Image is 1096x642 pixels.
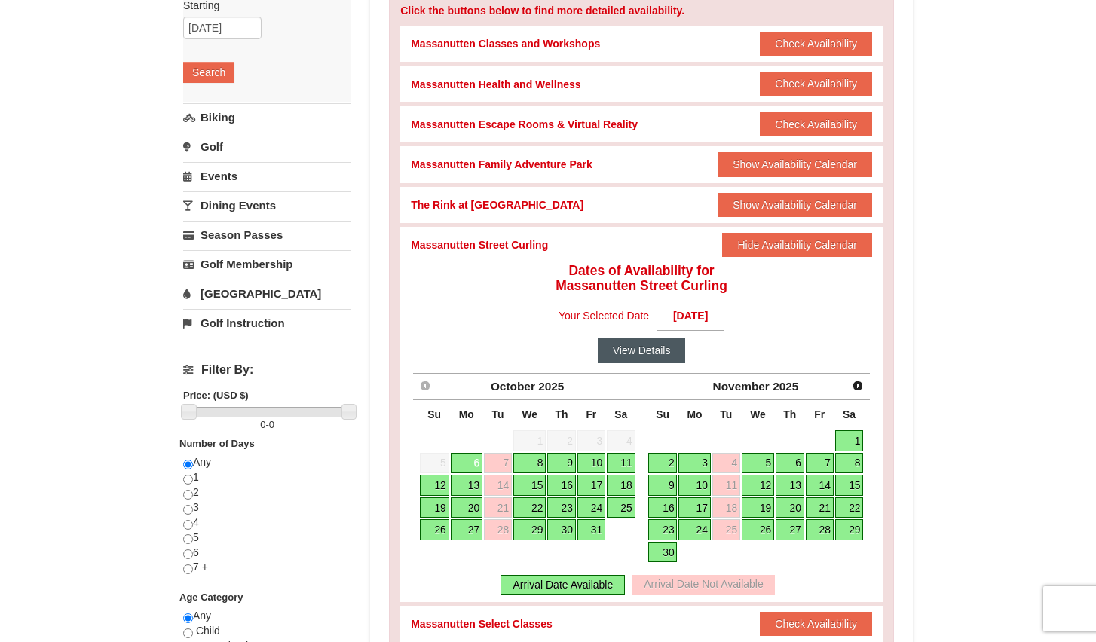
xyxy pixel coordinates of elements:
a: 8 [513,453,546,474]
button: Search [183,62,234,83]
a: 28 [806,519,834,540]
strong: [DATE] [657,301,724,331]
a: 31 [577,519,605,540]
div: Any 1 2 3 4 5 6 7 + [183,455,351,590]
a: 13 [776,475,804,496]
button: View Details [598,338,686,362]
span: Saturday [843,408,856,420]
a: 17 [577,475,605,496]
span: Tuesday [720,408,732,420]
span: Tuesday [492,408,504,420]
span: 3 [577,430,605,451]
a: 18 [607,475,635,496]
button: Show Availability Calendar [718,152,872,176]
a: 17 [678,497,710,518]
a: 30 [648,542,678,563]
a: 23 [648,519,678,540]
button: Show Availability Calendar [718,193,872,217]
a: 10 [577,453,605,474]
span: Sunday [427,408,441,420]
a: 21 [806,497,834,518]
strong: Age Category [179,592,243,603]
span: Friday [586,408,596,420]
a: 29 [835,519,864,540]
a: 19 [420,497,449,518]
label: - [183,417,351,433]
span: 5 [420,453,449,474]
a: 20 [776,497,804,518]
a: 13 [451,475,482,496]
button: Check Availability [760,32,872,56]
a: 14 [484,475,512,496]
a: 4 [712,453,740,474]
a: Golf [183,133,351,160]
a: 6 [451,453,482,474]
a: 15 [835,475,864,496]
a: 20 [451,497,482,518]
span: November [713,380,770,393]
a: Biking [183,103,351,131]
a: 14 [806,475,834,496]
a: 11 [607,453,635,474]
a: 11 [712,475,740,496]
a: 9 [547,453,576,474]
a: 27 [451,519,482,540]
a: 29 [513,519,546,540]
button: Check Availability [760,72,872,96]
div: Arrival Date Not Available [632,575,774,595]
h4: Dates of Availability for Massanutten Street Curling [411,263,872,293]
strong: Price: (USD $) [183,390,249,401]
a: 16 [648,497,678,518]
a: 24 [577,497,605,518]
span: October [491,380,535,393]
div: Massanutten Classes and Workshops [411,36,600,51]
span: Thursday [783,408,796,420]
a: 3 [678,453,710,474]
a: Prev [415,375,436,396]
span: 0 [269,419,274,430]
a: 25 [607,497,635,518]
a: 24 [678,519,710,540]
div: Massanutten Escape Rooms & Virtual Reality [411,117,638,132]
a: 2 [648,453,678,474]
button: Hide Availability Calendar [722,233,872,257]
a: 10 [678,475,710,496]
span: 2 [547,430,576,451]
span: Wednesday [750,408,766,420]
a: 7 [484,453,512,474]
a: 16 [547,475,576,496]
div: Massanutten Health and Wellness [411,77,580,92]
span: 0 [260,419,265,430]
span: 4 [607,430,635,451]
a: 26 [742,519,774,540]
a: Golf Instruction [183,309,351,337]
a: 15 [513,475,546,496]
a: Events [183,162,351,190]
a: [GEOGRAPHIC_DATA] [183,280,351,307]
a: Season Passes [183,221,351,249]
div: Massanutten Family Adventure Park [411,157,592,172]
span: Friday [814,408,825,420]
span: 2025 [773,380,798,393]
span: Monday [459,408,474,420]
a: 19 [742,497,774,518]
div: Massanutten Street Curling [411,237,548,252]
a: 21 [484,497,512,518]
div: Massanutten Select Classes [411,616,553,631]
a: 23 [547,497,576,518]
a: 7 [806,453,834,474]
a: 26 [420,519,449,540]
a: 5 [742,453,774,474]
a: 8 [835,453,864,474]
div: The Rink at [GEOGRAPHIC_DATA] [411,197,583,212]
span: 2025 [538,380,564,393]
a: 12 [420,475,449,496]
a: Dining Events [183,191,351,219]
span: Your Selected Date [559,304,649,327]
a: 22 [513,497,546,518]
span: Saturday [614,408,627,420]
a: 6 [776,453,804,474]
a: 27 [776,519,804,540]
div: Click the buttons below to find more detailed availability. [400,3,883,18]
button: Check Availability [760,112,872,136]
